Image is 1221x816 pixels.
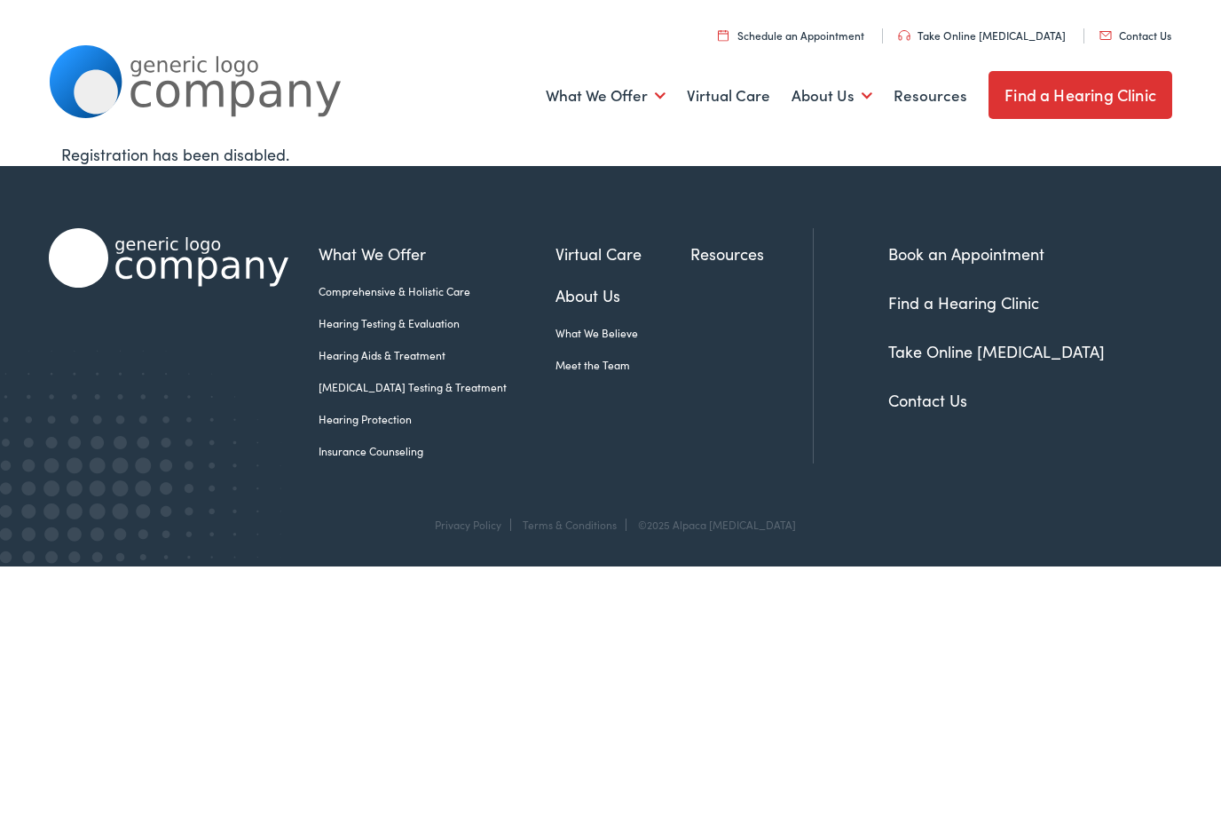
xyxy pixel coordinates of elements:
[1099,31,1112,40] img: utility icon
[319,411,555,427] a: Hearing Protection
[555,242,690,265] a: Virtual Care
[898,30,910,41] img: utility icon
[319,443,555,459] a: Insurance Counseling
[1099,28,1171,43] a: Contact Us
[718,28,864,43] a: Schedule an Appointment
[555,357,690,373] a: Meet the Team
[898,28,1066,43] a: Take Online [MEDICAL_DATA]
[523,517,617,532] a: Terms & Conditions
[319,379,555,395] a: [MEDICAL_DATA] Testing & Treatment
[687,63,770,129] a: Virtual Care
[319,347,555,363] a: Hearing Aids & Treatment
[555,283,690,307] a: About Us
[629,519,796,531] div: ©2025 Alpaca [MEDICAL_DATA]
[319,242,555,265] a: What We Offer
[49,228,288,288] img: Alpaca Audiology
[61,142,1160,166] div: Registration has been disabled.
[718,29,729,41] img: utility icon
[319,315,555,331] a: Hearing Testing & Evaluation
[888,340,1105,362] a: Take Online [MEDICAL_DATA]
[888,389,967,411] a: Contact Us
[555,325,690,341] a: What We Believe
[319,283,555,299] a: Comprehensive & Holistic Care
[888,242,1044,265] a: Book an Appointment
[894,63,967,129] a: Resources
[888,291,1039,313] a: Find a Hearing Clinic
[546,63,666,129] a: What We Offer
[435,517,501,532] a: Privacy Policy
[792,63,872,129] a: About Us
[989,71,1172,119] a: Find a Hearing Clinic
[690,242,813,265] a: Resources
